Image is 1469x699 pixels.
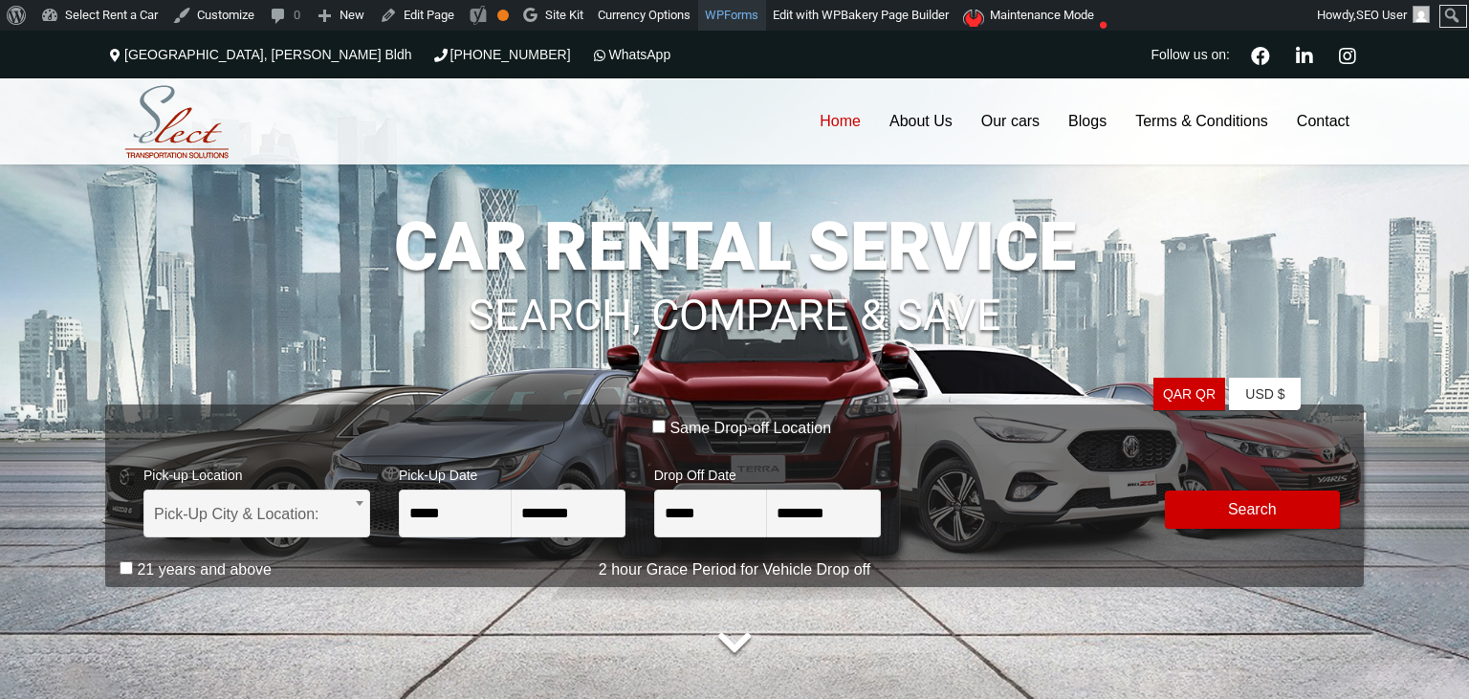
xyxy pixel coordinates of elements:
a: [PHONE_NUMBER] [431,47,571,62]
a: Terms & Conditions [1121,78,1283,164]
i: ● [1094,5,1113,21]
img: Select Rent a Car [110,81,244,164]
span: Pick-Up Date [399,455,625,490]
a: USD $ [1229,378,1301,411]
a: QAR QR [1153,378,1225,411]
span: SEO User [1356,8,1407,22]
div: [GEOGRAPHIC_DATA], [PERSON_NAME] Bldh [105,31,422,78]
a: Contact [1283,78,1364,164]
a: About Us [875,78,967,164]
span: Pick-Up City & Location: [154,491,360,538]
a: Facebook [1243,44,1278,65]
a: Linkedin [1287,44,1321,65]
h1: SEARCH, COMPARE & SAVE [105,265,1364,338]
a: Instagram [1330,44,1364,65]
label: 21 years and above [137,560,272,579]
p: 2 hour Grace Period for Vehicle Drop off [105,558,1364,581]
a: WhatsApp [590,47,671,62]
h1: CAR RENTAL SERVICE [105,213,1364,280]
div: OK [497,10,509,21]
li: Follow us on: [1147,31,1235,78]
a: Blogs [1054,78,1121,164]
span: Site Kit [545,8,583,22]
label: Same Drop-off Location [669,419,831,438]
span: Pick-Up City & Location: [143,490,370,537]
span: Drop Off Date [654,455,881,490]
span: Pick-up Location [143,455,370,490]
img: Maintenance mode is disabled [963,10,987,27]
a: Our cars [967,78,1054,164]
a: Home [805,78,875,164]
